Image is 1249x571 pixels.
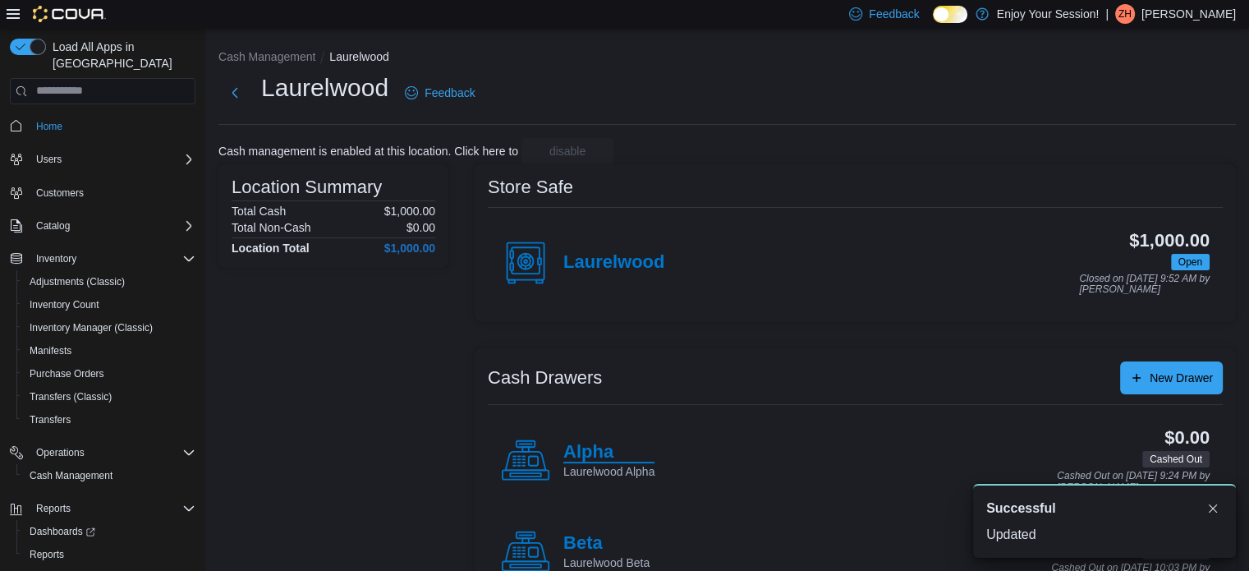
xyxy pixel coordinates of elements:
span: Users [30,150,195,169]
span: Home [30,116,195,136]
span: Dashboards [23,522,195,541]
span: Customers [30,182,195,203]
span: Open [1171,254,1210,270]
input: Dark Mode [933,6,967,23]
button: Inventory Count [16,293,202,316]
span: Inventory Manager (Classic) [23,318,195,338]
a: Transfers (Classic) [23,387,118,407]
span: Users [36,153,62,166]
span: Operations [30,443,195,463]
span: Dark Mode [933,23,934,24]
button: Cash Management [218,50,315,63]
h4: Laurelwood [563,252,664,274]
span: Successful [986,499,1055,518]
img: Cova [33,6,106,22]
span: Cashed Out [1142,451,1210,467]
div: Notification [986,499,1223,518]
span: Purchase Orders [30,367,104,380]
button: Catalog [30,216,76,236]
span: Catalog [30,216,195,236]
h3: $0.00 [1164,428,1210,448]
button: Transfers (Classic) [16,385,202,408]
p: Cash management is enabled at this location. Click here to [218,145,518,158]
button: Cash Management [16,464,202,487]
button: Users [30,150,68,169]
h3: Location Summary [232,177,382,197]
div: Zo Harris [1115,4,1135,24]
span: Transfers (Classic) [23,387,195,407]
span: Reports [30,548,64,561]
p: Closed on [DATE] 9:52 AM by [PERSON_NAME] [1079,274,1210,296]
button: Home [3,114,202,138]
a: Inventory Manager (Classic) [23,318,159,338]
span: Reports [36,502,71,515]
button: disable [521,138,613,164]
a: Feedback [398,76,481,109]
button: New Drawer [1120,361,1223,394]
span: Transfers [23,410,195,430]
h6: Total Non-Cash [232,221,311,234]
button: Customers [3,181,202,205]
h3: $1,000.00 [1129,231,1210,251]
span: Inventory [30,249,195,269]
button: Operations [30,443,91,463]
button: Inventory [3,247,202,270]
a: Reports [23,545,71,564]
button: Next [218,76,251,109]
button: Manifests [16,339,202,362]
span: Transfers [30,413,71,426]
button: Dismiss toast [1203,499,1223,518]
a: Inventory Count [23,295,106,315]
p: Laurelwood Alpha [563,463,654,480]
span: Home [36,120,62,133]
p: [PERSON_NAME] [1141,4,1236,24]
span: Catalog [36,219,70,233]
button: Reports [16,543,202,566]
p: Enjoy Your Session! [997,4,1100,24]
button: Inventory [30,249,83,269]
a: Transfers [23,410,77,430]
span: disable [549,143,585,159]
h4: Alpha [563,442,654,463]
a: Dashboards [23,522,102,541]
h4: Beta [563,533,650,555]
h6: Total Cash [232,205,286,218]
h4: $1,000.00 [384,242,435,255]
button: Users [3,148,202,171]
p: $1,000.00 [384,205,435,218]
span: Cashed Out [1150,452,1202,467]
button: Inventory Manager (Classic) [16,316,202,339]
span: Feedback [869,6,919,22]
a: Manifests [23,341,78,361]
button: Catalog [3,214,202,237]
span: Operations [36,446,85,459]
span: Transfers (Classic) [30,390,112,403]
button: Adjustments (Classic) [16,270,202,293]
nav: An example of EuiBreadcrumbs [218,48,1236,68]
p: $0.00 [406,221,435,234]
span: Inventory Count [23,295,195,315]
span: Reports [30,499,195,518]
span: Feedback [425,85,475,101]
span: Reports [23,545,195,564]
span: Adjustments (Classic) [30,275,125,288]
span: Cash Management [30,469,113,482]
span: Dashboards [30,525,95,538]
a: Purchase Orders [23,364,111,384]
a: Customers [30,183,90,203]
span: Purchase Orders [23,364,195,384]
span: Inventory Count [30,298,99,311]
span: Open [1178,255,1202,269]
h3: Cash Drawers [488,368,602,388]
h3: Store Safe [488,177,573,197]
span: Inventory Manager (Classic) [30,321,153,334]
p: Laurelwood Beta [563,555,650,571]
span: Manifests [30,344,71,357]
span: Inventory [36,252,76,265]
a: Dashboards [16,520,202,543]
span: Cash Management [23,466,195,486]
button: Transfers [16,408,202,431]
span: Load All Apps in [GEOGRAPHIC_DATA] [46,39,195,71]
button: Reports [3,497,202,520]
h4: Location Total [232,242,310,255]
